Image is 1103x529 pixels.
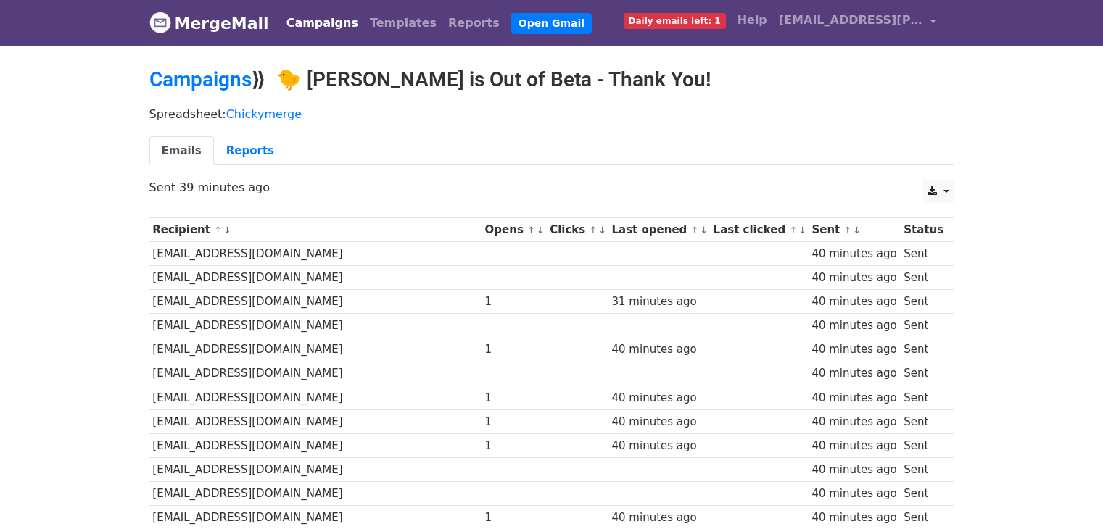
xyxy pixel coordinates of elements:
a: ↑ [843,225,851,236]
a: Open Gmail [511,13,592,34]
div: 1 [485,390,543,407]
th: Status [900,218,946,242]
th: Sent [809,218,901,242]
div: 40 minutes ago [811,414,896,430]
div: 40 minutes ago [612,341,706,358]
div: 1 [485,414,543,430]
div: 40 minutes ago [811,270,896,286]
td: [EMAIL_ADDRESS][DOMAIN_NAME] [149,314,482,338]
a: Help [732,6,773,35]
td: [EMAIL_ADDRESS][DOMAIN_NAME] [149,290,482,314]
div: 31 minutes ago [612,293,706,310]
div: 40 minutes ago [612,390,706,407]
div: 40 minutes ago [811,462,896,478]
td: [EMAIL_ADDRESS][DOMAIN_NAME] [149,242,482,266]
a: Emails [149,136,214,166]
div: 40 minutes ago [811,365,896,382]
p: Sent 39 minutes ago [149,180,954,195]
div: 40 minutes ago [612,414,706,430]
a: Reports [214,136,286,166]
div: 40 minutes ago [612,438,706,454]
div: 40 minutes ago [612,509,706,526]
a: Templates [364,9,442,38]
div: 1 [485,509,543,526]
a: Campaigns [281,9,364,38]
td: Sent [900,242,946,266]
h2: ⟫ 🐤 [PERSON_NAME] is Out of Beta - Thank You! [149,67,954,92]
span: [EMAIL_ADDRESS][PERSON_NAME][DOMAIN_NAME] [779,12,924,29]
th: Recipient [149,218,482,242]
a: Reports [442,9,505,38]
th: Opens [482,218,547,242]
td: Sent [900,266,946,290]
div: 1 [485,341,543,358]
a: ↑ [214,225,222,236]
a: ↓ [598,225,606,236]
td: Sent [900,482,946,506]
a: ↑ [527,225,535,236]
td: [EMAIL_ADDRESS][DOMAIN_NAME] [149,266,482,290]
th: Clicks [546,218,608,242]
td: Sent [900,338,946,362]
a: ↓ [853,225,861,236]
td: Sent [900,290,946,314]
td: [EMAIL_ADDRESS][DOMAIN_NAME] [149,338,482,362]
a: Daily emails left: 1 [618,6,732,35]
div: 1 [485,438,543,454]
td: [EMAIL_ADDRESS][DOMAIN_NAME] [149,362,482,386]
td: [EMAIL_ADDRESS][DOMAIN_NAME] [149,386,482,409]
div: 40 minutes ago [811,390,896,407]
img: MergeMail logo [149,12,171,33]
td: [EMAIL_ADDRESS][DOMAIN_NAME] [149,458,482,482]
a: ↓ [798,225,806,236]
th: Last opened [608,218,710,242]
a: ↑ [789,225,797,236]
a: [EMAIL_ADDRESS][PERSON_NAME][DOMAIN_NAME] [773,6,943,40]
p: Spreadsheet: [149,107,954,122]
a: ↓ [537,225,545,236]
span: Daily emails left: 1 [624,13,726,29]
a: Campaigns [149,67,252,91]
a: ↓ [223,225,231,236]
div: 40 minutes ago [811,317,896,334]
td: [EMAIL_ADDRESS][DOMAIN_NAME] [149,409,482,433]
a: MergeMail [149,8,269,38]
td: [EMAIL_ADDRESS][DOMAIN_NAME] [149,482,482,506]
a: Chickymerge [226,107,302,121]
div: 40 minutes ago [811,341,896,358]
td: Sent [900,386,946,409]
td: [EMAIL_ADDRESS][DOMAIN_NAME] [149,433,482,457]
div: 40 minutes ago [811,293,896,310]
td: Sent [900,314,946,338]
td: Sent [900,433,946,457]
div: 40 minutes ago [811,509,896,526]
div: 1 [485,293,543,310]
a: ↑ [691,225,699,236]
div: 40 minutes ago [811,438,896,454]
td: Sent [900,409,946,433]
div: 40 minutes ago [811,246,896,262]
th: Last clicked [710,218,809,242]
td: Sent [900,458,946,482]
div: 40 minutes ago [811,486,896,502]
td: Sent [900,362,946,386]
a: ↑ [589,225,597,236]
a: ↓ [700,225,708,236]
